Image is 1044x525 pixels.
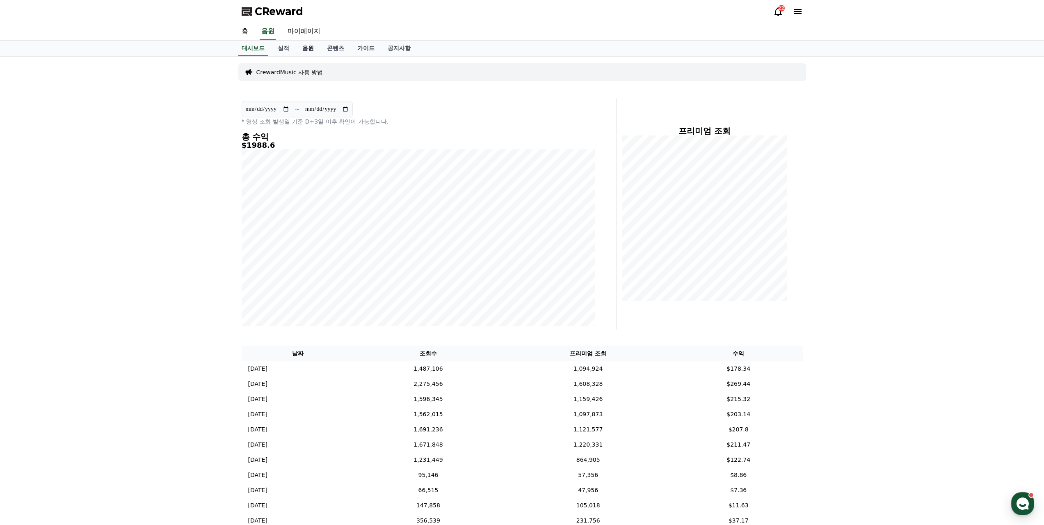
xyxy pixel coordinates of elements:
td: $203.14 [674,407,803,422]
p: [DATE] [248,471,267,479]
td: 66,515 [354,483,502,498]
td: $207.8 [674,422,803,437]
p: ~ [295,104,300,114]
th: 수익 [674,346,803,361]
a: CReward [242,5,303,18]
th: 조회수 [354,346,502,361]
p: [DATE] [248,440,267,449]
a: 음원 [260,23,276,40]
td: 1,596,345 [354,392,502,407]
p: [DATE] [248,486,267,495]
p: [DATE] [248,410,267,419]
td: 147,858 [354,498,502,513]
p: [DATE] [248,380,267,388]
p: [DATE] [248,516,267,525]
td: 1,231,449 [354,452,502,468]
td: 1,671,848 [354,437,502,452]
a: 실적 [271,41,296,56]
td: 1,121,577 [502,422,674,437]
td: $269.44 [674,376,803,392]
a: 설정 [106,260,158,281]
a: CrewardMusic 사용 방법 [256,68,323,76]
a: 대시보드 [238,41,268,56]
td: 1,608,328 [502,376,674,392]
td: $122.74 [674,452,803,468]
h5: $1988.6 [242,141,594,149]
td: 1,097,873 [502,407,674,422]
td: 105,018 [502,498,674,513]
p: [DATE] [248,365,267,373]
td: 95,146 [354,468,502,483]
a: 홈 [235,23,255,40]
span: 설정 [127,273,137,279]
td: 864,905 [502,452,674,468]
td: 1,094,924 [502,361,674,376]
span: 대화 [75,273,85,280]
td: 57,356 [502,468,674,483]
a: 대화 [54,260,106,281]
td: $8.86 [674,468,803,483]
td: 1,562,015 [354,407,502,422]
td: $7.36 [674,483,803,498]
a: 마이페이지 [281,23,327,40]
td: $11.63 [674,498,803,513]
h4: 프리미엄 조회 [623,126,786,135]
td: $215.32 [674,392,803,407]
td: 2,275,456 [354,376,502,392]
th: 날짜 [242,346,355,361]
a: 홈 [2,260,54,281]
div: 22 [778,5,785,11]
th: 프리미엄 조회 [502,346,674,361]
td: 47,956 [502,483,674,498]
a: 콘텐츠 [320,41,351,56]
td: 1,487,106 [354,361,502,376]
p: * 영상 조회 발생일 기준 D+3일 이후 확인이 가능합니다. [242,117,594,126]
td: 1,220,331 [502,437,674,452]
td: $178.34 [674,361,803,376]
p: [DATE] [248,501,267,510]
p: [DATE] [248,456,267,464]
p: [DATE] [248,425,267,434]
a: 22 [773,7,783,16]
span: CReward [255,5,303,18]
p: [DATE] [248,395,267,403]
a: 가이드 [351,41,381,56]
h4: 총 수익 [242,132,594,141]
a: 공지사항 [381,41,417,56]
a: 음원 [296,41,320,56]
td: 1,159,426 [502,392,674,407]
span: 홈 [26,273,31,279]
td: 1,691,236 [354,422,502,437]
td: $211.47 [674,437,803,452]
